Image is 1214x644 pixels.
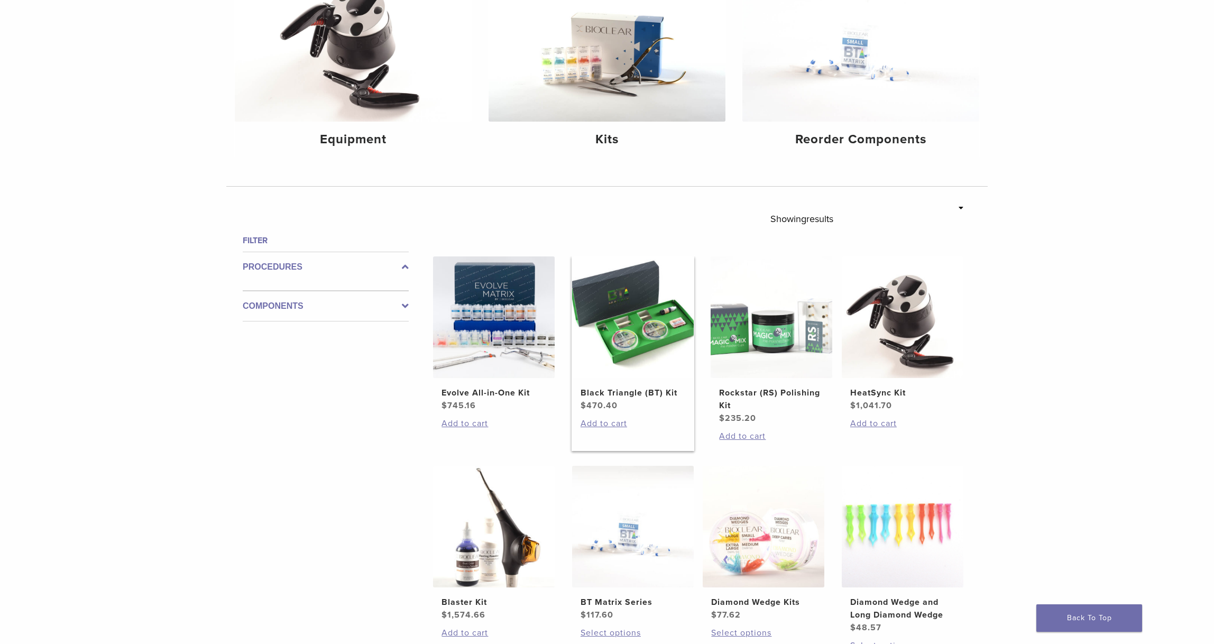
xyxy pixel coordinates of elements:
h2: Black Triangle (BT) Kit [581,387,685,399]
a: Blaster KitBlaster Kit $1,574.66 [433,466,556,621]
a: Add to cart: “Evolve All-in-One Kit” [442,417,546,430]
h4: Reorder Components [751,130,971,149]
img: HeatSync Kit [842,256,963,378]
a: Select options for “BT Matrix Series” [581,627,685,639]
a: Evolve All-in-One KitEvolve All-in-One Kit $745.16 [433,256,556,412]
h4: Filter [243,234,409,247]
h2: Rockstar (RS) Polishing Kit [719,387,824,412]
img: Evolve All-in-One Kit [433,256,555,378]
img: Diamond Wedge Kits [703,466,824,587]
a: Diamond Wedge KitsDiamond Wedge Kits $77.62 [702,466,825,621]
a: HeatSync KitHeatSync Kit $1,041.70 [841,256,964,412]
h2: HeatSync Kit [850,387,955,399]
label: Components [243,300,409,312]
span: $ [711,610,717,620]
span: $ [850,400,856,411]
p: Showing results [770,208,833,230]
a: Black Triangle (BT) KitBlack Triangle (BT) Kit $470.40 [572,256,695,412]
h2: BT Matrix Series [581,596,685,609]
bdi: 77.62 [711,610,741,620]
bdi: 48.57 [850,622,881,633]
h4: Kits [497,130,717,149]
a: Add to cart: “Blaster Kit” [442,627,546,639]
span: $ [581,400,586,411]
span: $ [850,622,856,633]
h2: Evolve All-in-One Kit [442,387,546,399]
a: Select options for “Diamond Wedge Kits” [711,627,816,639]
a: Add to cart: “Black Triangle (BT) Kit” [581,417,685,430]
a: Rockstar (RS) Polishing KitRockstar (RS) Polishing Kit $235.20 [710,256,833,425]
label: Procedures [243,261,409,273]
img: Blaster Kit [433,466,555,587]
span: $ [581,610,586,620]
a: Add to cart: “HeatSync Kit” [850,417,955,430]
bdi: 470.40 [581,400,618,411]
bdi: 1,574.66 [442,610,485,620]
span: $ [442,400,447,411]
img: BT Matrix Series [572,466,694,587]
a: Diamond Wedge and Long Diamond WedgeDiamond Wedge and Long Diamond Wedge $48.57 [841,466,964,634]
bdi: 117.60 [581,610,613,620]
span: $ [442,610,447,620]
a: Back To Top [1036,604,1142,632]
img: Black Triangle (BT) Kit [572,256,694,378]
h4: Equipment [243,130,463,149]
span: $ [719,413,725,424]
bdi: 745.16 [442,400,476,411]
img: Diamond Wedge and Long Diamond Wedge [842,466,963,587]
bdi: 235.20 [719,413,756,424]
h2: Diamond Wedge and Long Diamond Wedge [850,596,955,621]
img: Rockstar (RS) Polishing Kit [711,256,832,378]
a: Add to cart: “Rockstar (RS) Polishing Kit” [719,430,824,443]
h2: Diamond Wedge Kits [711,596,816,609]
a: BT Matrix SeriesBT Matrix Series $117.60 [572,466,695,621]
bdi: 1,041.70 [850,400,892,411]
h2: Blaster Kit [442,596,546,609]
